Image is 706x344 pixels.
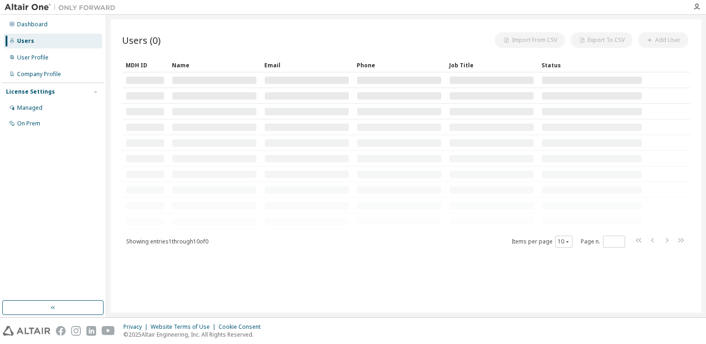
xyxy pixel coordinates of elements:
img: linkedin.svg [86,326,96,336]
div: MDH ID [126,58,164,72]
div: Company Profile [17,71,61,78]
div: Privacy [123,323,151,331]
div: Cookie Consent [219,323,266,331]
button: Add User [638,32,688,48]
span: Showing entries 1 through 10 of 0 [126,237,208,245]
button: 10 [558,238,570,245]
button: Import From CSV [495,32,565,48]
div: On Prem [17,120,40,127]
img: facebook.svg [56,326,66,336]
div: Managed [17,104,43,112]
img: youtube.svg [102,326,115,336]
img: instagram.svg [71,326,81,336]
span: Users (0) [122,34,161,47]
div: Dashboard [17,21,48,28]
img: Altair One [5,3,120,12]
p: © 2025 Altair Engineering, Inc. All Rights Reserved. [123,331,266,338]
div: Status [542,58,642,72]
span: Page n. [581,236,625,248]
div: Email [264,58,349,72]
div: Job Title [449,58,534,72]
div: Phone [357,58,442,72]
img: altair_logo.svg [3,326,50,336]
div: Name [172,58,257,72]
div: User Profile [17,54,49,61]
div: Users [17,37,34,45]
div: Website Terms of Use [151,323,219,331]
div: License Settings [6,88,55,95]
span: Items per page [511,236,572,248]
button: Export To CSV [571,32,633,48]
